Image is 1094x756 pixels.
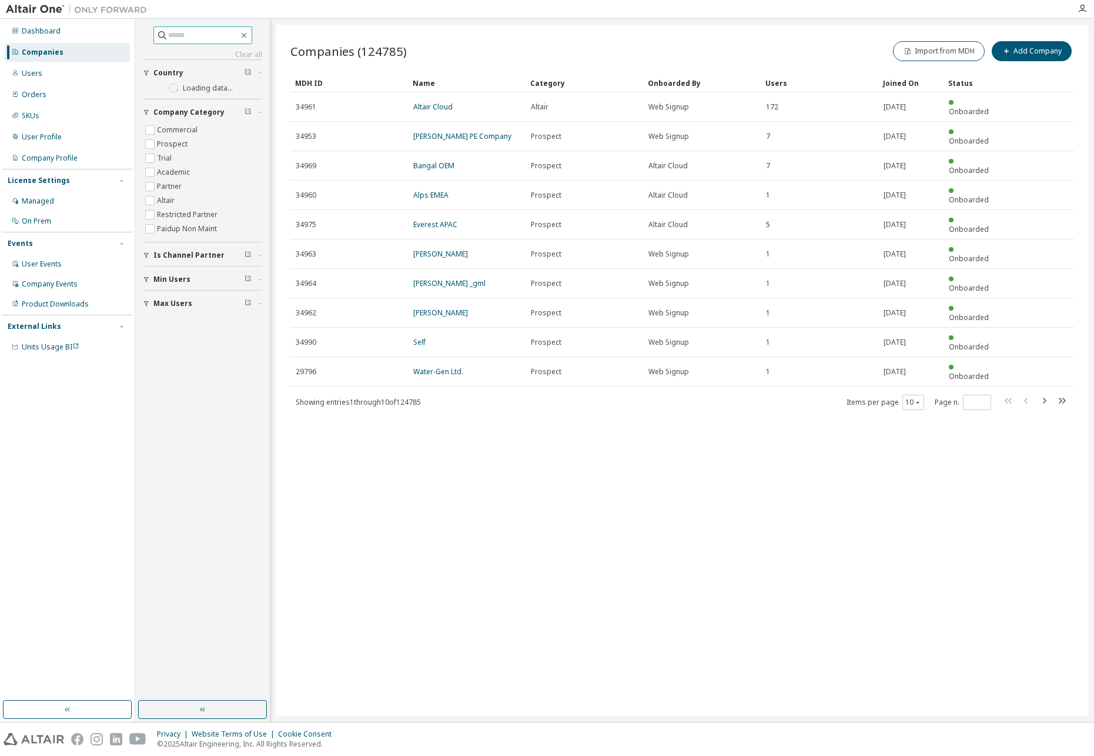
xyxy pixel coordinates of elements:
span: 34975 [296,220,316,229]
span: 1 [766,249,770,259]
span: [DATE] [884,102,906,112]
span: [DATE] [884,220,906,229]
span: [DATE] [884,161,906,171]
span: Showing entries 1 through 10 of 124785 [296,397,421,407]
a: [PERSON_NAME] [413,308,468,318]
label: Commercial [157,123,200,137]
label: Paidup Non Maint [157,222,219,236]
div: License Settings [8,176,70,185]
label: Loading data... [183,84,233,93]
span: Web Signup [648,338,689,347]
span: 7 [766,161,770,171]
span: Onboarded [949,136,989,146]
span: Onboarded [949,342,989,352]
span: [DATE] [884,249,906,259]
span: Prospect [531,308,561,318]
button: Min Users [143,267,262,292]
span: 7 [766,132,770,141]
span: Is Channel Partner [153,251,225,260]
span: Prospect [531,220,561,229]
span: Prospect [531,161,561,171]
label: Prospect [157,137,190,151]
label: Altair [157,194,177,208]
span: 34962 [296,308,316,318]
span: 34964 [296,279,316,288]
div: Orders [22,90,46,99]
div: Privacy [157,730,192,739]
label: Academic [157,165,192,179]
span: 1 [766,338,770,347]
div: Product Downloads [22,299,89,309]
span: 29796 [296,367,316,377]
span: 34961 [296,102,316,112]
div: User Profile [22,132,62,142]
span: Web Signup [648,308,689,318]
span: Altair Cloud [648,191,688,200]
button: Add Company [992,41,1072,61]
span: Web Signup [648,132,689,141]
span: [DATE] [884,338,906,347]
button: Import from MDH [893,41,985,61]
span: 1 [766,367,770,377]
a: Everest APAC [413,219,457,229]
div: Managed [22,197,54,206]
span: 34990 [296,338,316,347]
span: Clear filter [245,68,252,78]
span: Prospect [531,367,561,377]
span: Web Signup [648,279,689,288]
span: Country [153,68,183,78]
div: Category [530,74,638,92]
a: Clear all [143,50,262,59]
span: Units Usage BI [22,342,79,352]
a: Water-Gen Ltd. [413,367,463,377]
span: Page n. [935,395,991,410]
img: facebook.svg [71,733,83,745]
span: Clear filter [245,108,252,117]
span: Companies (124785) [290,43,407,59]
div: External Links [8,322,61,331]
label: Partner [157,179,184,194]
span: Web Signup [648,249,689,259]
p: © 2025 Altair Engineering, Inc. All Rights Reserved. [157,739,339,749]
span: 1 [766,308,770,318]
img: altair_logo.svg [4,733,64,745]
label: Trial [157,151,174,165]
span: 34969 [296,161,316,171]
span: 34953 [296,132,316,141]
a: [PERSON_NAME] PE Company [413,131,511,141]
span: Items per page [847,395,924,410]
span: Onboarded [949,283,989,293]
span: Company Category [153,108,225,117]
span: 34960 [296,191,316,200]
button: Company Category [143,99,262,125]
img: Altair One [6,4,153,15]
span: 1 [766,191,770,200]
span: 34963 [296,249,316,259]
span: Prospect [531,191,561,200]
span: Clear filter [245,299,252,308]
div: Onboarded By [648,74,756,92]
span: Altair Cloud [648,161,688,171]
a: Self [413,337,426,347]
span: Onboarded [949,224,989,234]
span: Onboarded [949,254,989,264]
div: On Prem [22,217,51,226]
span: Clear filter [245,275,252,284]
span: Altair [531,102,548,112]
span: Min Users [153,275,190,284]
div: Company Events [22,279,78,289]
span: Max Users [153,299,192,308]
div: Cookie Consent [278,730,339,739]
a: Bangal OEM [413,161,454,171]
span: Web Signup [648,102,689,112]
span: Prospect [531,338,561,347]
span: Onboarded [949,106,989,116]
div: Company Profile [22,154,78,163]
div: Status [948,74,998,92]
button: Max Users [143,291,262,317]
a: [PERSON_NAME] [413,249,468,259]
span: [DATE] [884,191,906,200]
span: Onboarded [949,195,989,205]
button: 10 [905,398,921,407]
span: Onboarded [949,312,989,322]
